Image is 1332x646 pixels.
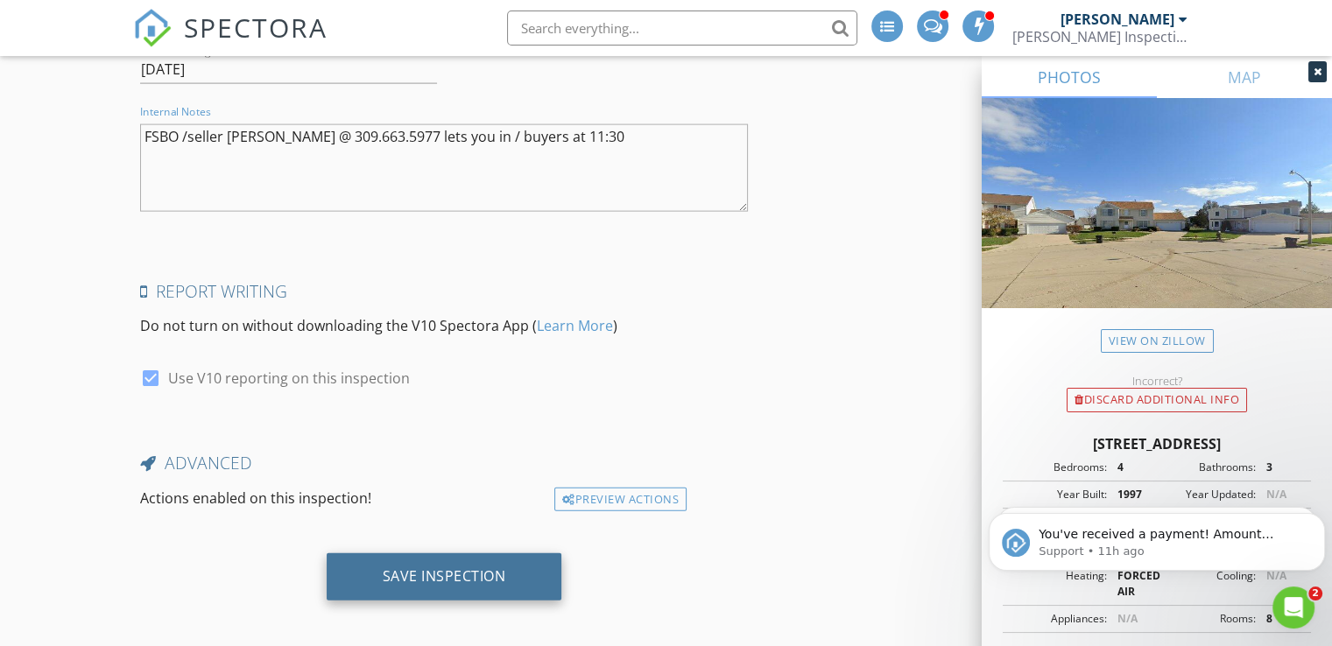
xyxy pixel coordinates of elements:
input: Radon Testing Time [140,55,437,84]
div: [PERSON_NAME] [1061,11,1174,28]
a: View on Zillow [1101,329,1214,353]
div: Discard Additional info [1067,388,1247,412]
img: streetview [982,98,1332,350]
div: SEGO Inspections Inc. [1012,28,1188,46]
div: Actions enabled on this inspection! [133,488,547,512]
label: Use V10 reporting on this inspection [168,369,410,387]
span: SPECTORA [184,9,328,46]
div: Preview Actions [554,488,687,512]
h4: Advanced [140,452,748,474]
div: Appliances: [1008,611,1107,627]
div: 3 [1256,460,1306,475]
span: N/A [1117,611,1138,626]
div: 4 [1107,460,1157,475]
div: Incorrect? [982,374,1332,388]
a: SPECTORA [133,24,328,60]
textarea: Internal Notes [140,124,748,212]
a: MAP [1157,56,1332,98]
a: Learn More [537,316,613,335]
iframe: Intercom notifications message [982,476,1332,599]
img: The Best Home Inspection Software - Spectora [133,9,172,47]
div: Bedrooms: [1008,460,1107,475]
div: [STREET_ADDRESS] [1003,433,1311,454]
input: Search everything... [507,11,857,46]
div: Rooms: [1157,611,1256,627]
a: PHOTOS [982,56,1157,98]
p: Do not turn on without downloading the V10 Spectora App ( ) [140,315,748,336]
h4: Report Writing [140,280,748,303]
span: 2 [1308,586,1322,600]
iframe: Intercom live chat [1272,586,1314,628]
div: 8 [1256,611,1306,627]
div: Save Inspection [383,567,506,585]
div: Bathrooms: [1157,460,1256,475]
